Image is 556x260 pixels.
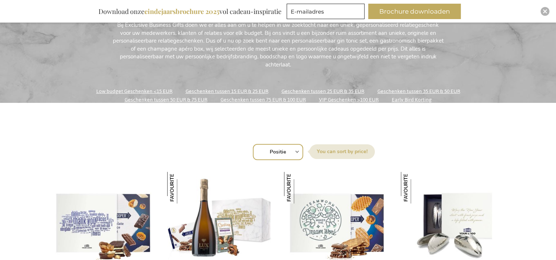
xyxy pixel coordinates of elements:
[401,172,433,203] img: Gepersonaliseerd Zeeuws Mosselbestek
[95,4,285,19] div: Download onze vol cadeau-inspiratie
[144,7,219,16] b: eindejaarsbrochure 2025
[284,172,316,203] img: Jules Destrooper Jules' Finest Geschenkbox
[541,7,549,16] div: Close
[167,172,199,203] img: Sparkling Temptations Box
[309,144,375,159] label: Sorteer op
[96,86,172,96] a: Low budget Geschenken <15 EUR
[543,9,547,14] img: Close
[125,95,207,105] a: Geschenken tussen 50 EUR & 75 EUR
[377,86,460,96] a: Geschenken tussen 35 EUR & 50 EUR
[186,86,268,96] a: Geschenken tussen 15 EUR & 25 EUR
[319,95,379,105] a: VIP Geschenken >100 EUR
[368,4,461,19] button: Brochure downloaden
[287,4,367,21] form: marketing offers and promotions
[220,95,306,105] a: Geschenken tussen 75 EUR & 100 EUR
[281,86,364,96] a: Geschenken tussen 25 EUR & 35 EUR
[392,95,432,105] a: Early Bird Korting
[113,21,444,69] p: Bij Exclusive Business Gifts doen we er alles aan om u te helpen in uw zoektocht naar een uniek, ...
[287,4,365,19] input: E-mailadres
